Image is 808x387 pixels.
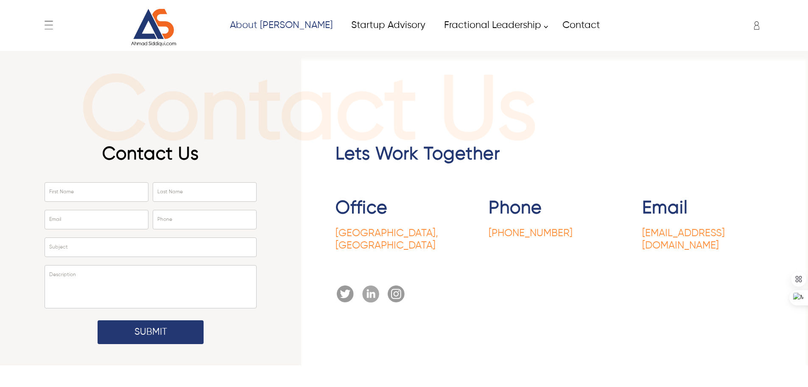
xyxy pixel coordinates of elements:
[553,16,609,35] a: Contact
[489,227,620,240] a: [PHONE_NUMBER]
[388,285,413,305] a: Instagram
[388,285,405,302] img: Instagram
[336,198,467,223] h2: Office
[98,320,204,344] button: Submit
[642,198,774,223] h2: Email
[362,285,379,302] img: Linkedin
[45,144,257,169] h1: Contact Us
[337,285,354,302] img: Twitter
[362,285,388,305] a: Linkedin
[341,16,434,35] a: Startup Advisory
[106,8,201,47] a: Website Logo for Ahmad Siddiqui
[122,8,185,47] img: Website Logo for Ahmad Siddiqui
[434,16,553,35] a: Fractional Leadership
[642,227,774,252] a: [EMAIL_ADDRESS][DOMAIN_NAME]
[489,198,620,223] h2: Phone
[336,144,774,169] h2: Lets Work Together
[220,16,341,35] a: About Ahmad
[748,17,761,34] div: Enter to Open SignUp and Register OverLay
[336,227,467,252] p: [GEOGRAPHIC_DATA], [GEOGRAPHIC_DATA]
[337,285,362,305] a: Twitter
